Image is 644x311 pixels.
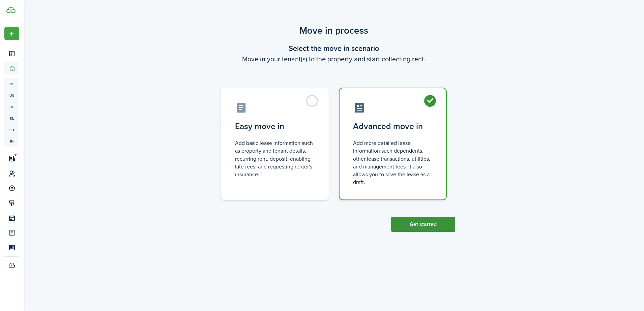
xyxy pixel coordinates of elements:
[212,24,455,38] scenario-title: Move in process
[353,139,433,186] control-radio-card-description: Add more detailed lease information such dependents, other lease transactions, utilities, and man...
[212,43,455,54] wizard-step-header-title: Select the move in scenario
[4,78,19,90] a: pt
[4,113,19,124] a: kl
[6,7,16,13] img: TenantCloud
[4,135,19,147] a: in
[235,139,315,178] control-radio-card-description: Add basic lease information such as property and tenant details, recurring rent, deposit, enablin...
[391,217,455,232] button: Get started
[235,120,315,132] control-radio-card-title: Easy move in
[4,90,19,101] a: un
[4,101,19,113] a: oc
[353,120,433,132] control-radio-card-title: Advanced move in
[4,124,19,135] a: eq
[4,27,19,40] button: Open menu
[212,54,455,64] wizard-step-header-description: Move in your tenant(s) to the property and start collecting rent.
